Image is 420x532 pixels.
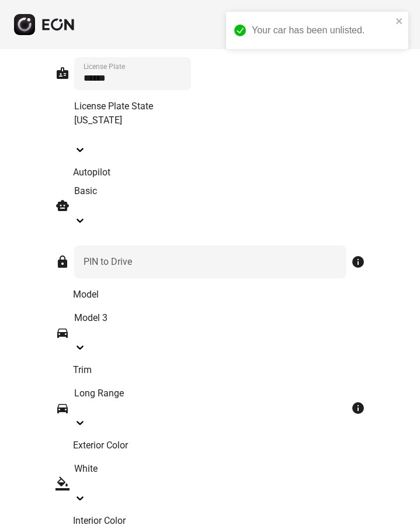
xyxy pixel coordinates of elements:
[73,363,365,377] p: Trim
[84,255,132,269] label: PIN to Drive
[73,438,365,452] p: Exterior Color
[55,66,70,80] span: badge
[74,99,191,113] div: License Plate State
[84,62,125,71] label: License Plate
[74,462,365,476] div: White
[55,476,70,490] span: format_color_fill
[252,23,392,37] div: Your car has been unlisted.
[74,113,191,127] div: [US_STATE]
[74,184,365,198] div: Basic
[55,255,70,269] span: lock
[55,199,70,213] span: smart_toy
[351,255,365,269] span: info
[73,514,365,528] p: Interior Color
[73,288,365,302] p: Model
[73,165,365,179] p: Autopilot
[55,326,70,340] span: directions_car
[351,401,365,415] span: info
[74,386,346,400] div: Long Range
[55,401,70,415] span: directions_car
[395,16,404,26] button: close
[74,311,365,325] div: Model 3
